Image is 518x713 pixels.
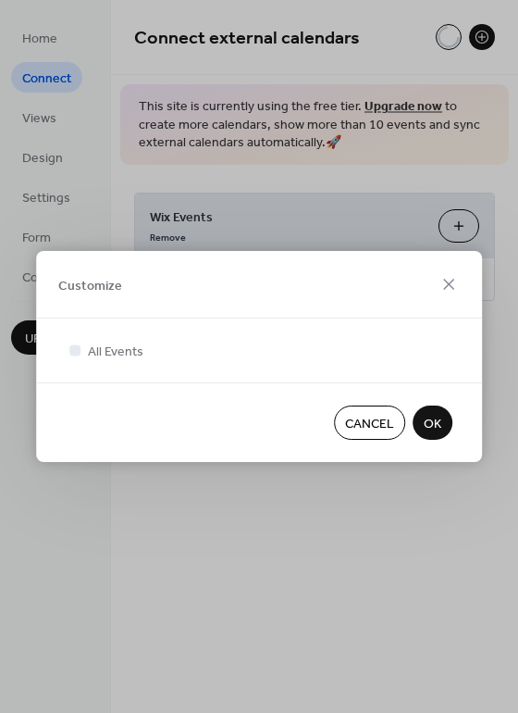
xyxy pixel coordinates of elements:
[413,406,452,440] button: OK
[88,343,143,362] span: All Events
[58,276,122,295] span: Customize
[345,415,394,434] span: Cancel
[424,415,441,434] span: OK
[334,406,405,440] button: Cancel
